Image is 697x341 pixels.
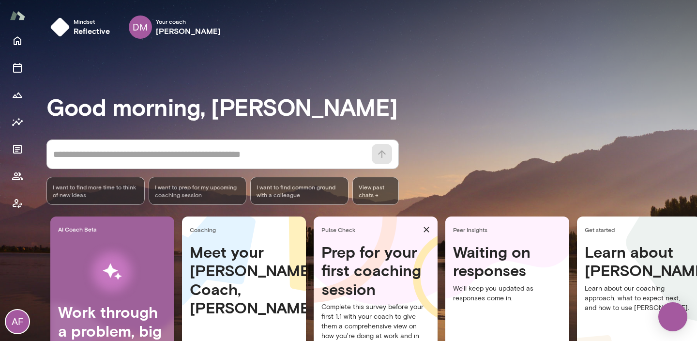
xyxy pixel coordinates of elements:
[8,85,27,105] button: Growth Plan
[6,310,29,333] div: AF
[585,284,693,313] p: Learn about our coaching approach, what to expect next, and how to use [PERSON_NAME].
[129,15,152,39] div: DM
[149,177,247,205] div: I want to prep for my upcoming coaching session
[190,243,298,317] h4: Meet your [PERSON_NAME] Coach, [PERSON_NAME]
[257,183,342,199] span: I want to find common ground with a colleague
[122,12,228,43] div: DMYour coach[PERSON_NAME]
[190,226,302,233] span: Coaching
[321,226,419,233] span: Pulse Check
[250,177,348,205] div: I want to find common ground with a colleague
[453,284,561,303] p: We'll keep you updated as responses come in.
[156,17,221,25] span: Your coach
[46,177,145,205] div: I want to find more time to think of new ideas
[50,17,70,37] img: mindset
[321,243,430,298] h4: Prep for your first coaching session
[156,25,221,37] h6: [PERSON_NAME]
[453,243,561,280] h4: Waiting on responses
[10,6,25,25] img: Mento
[74,17,110,25] span: Mindset
[8,194,27,213] button: Coach app
[46,12,118,43] button: Mindsetreflective
[46,93,697,120] h3: Good morning, [PERSON_NAME]
[8,167,27,186] button: Members
[8,58,27,77] button: Sessions
[8,139,27,159] button: Documents
[453,226,565,233] span: Peer Insights
[53,183,138,199] span: I want to find more time to think of new ideas
[585,243,693,280] h4: Learn about [PERSON_NAME]
[585,226,697,233] span: Get started
[352,177,399,205] span: View past chats ->
[69,241,155,303] img: AI Workflows
[8,112,27,132] button: Insights
[155,183,241,199] span: I want to prep for my upcoming coaching session
[58,225,170,233] span: AI Coach Beta
[74,25,110,37] h6: reflective
[8,31,27,50] button: Home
